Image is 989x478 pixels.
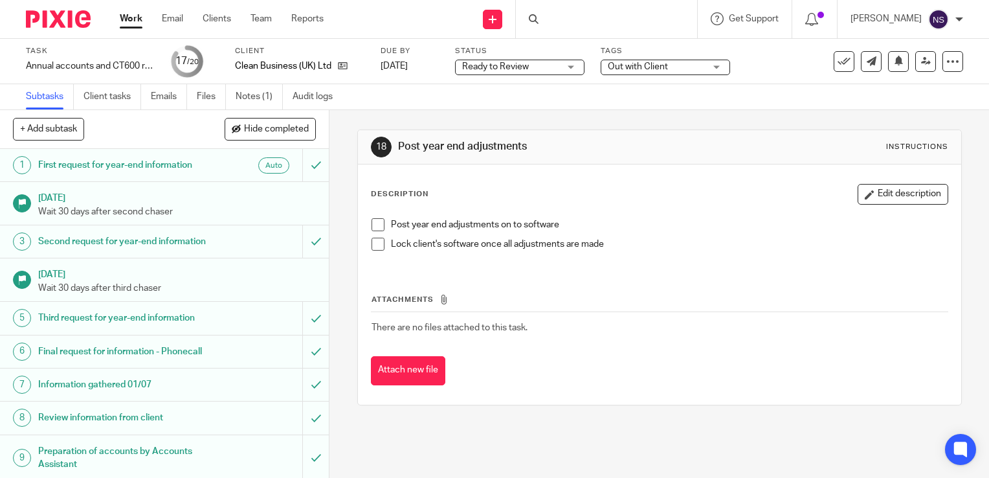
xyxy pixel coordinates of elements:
[38,375,206,394] h1: Information gathered 01/07
[293,84,342,109] a: Audit logs
[151,84,187,109] a: Emails
[203,12,231,25] a: Clients
[236,84,283,109] a: Notes (1)
[391,238,948,251] p: Lock client's software once all adjustments are made
[83,84,141,109] a: Client tasks
[729,14,779,23] span: Get Support
[38,308,206,328] h1: Third request for year-end information
[38,188,317,205] h1: [DATE]
[391,218,948,231] p: Post year end adjustments on to software
[26,84,74,109] a: Subtasks
[372,323,528,332] span: There are no files attached to this task.
[398,140,687,154] h1: Post year end adjustments
[13,156,31,174] div: 1
[13,233,31,251] div: 3
[928,9,949,30] img: svg%3E
[38,442,206,475] h1: Preparation of accounts by Accounts Assistant
[601,46,730,56] label: Tags
[258,157,289,174] div: Auto
[38,265,317,281] h1: [DATE]
[13,309,31,327] div: 5
[250,12,272,25] a: Team
[886,142,948,152] div: Instructions
[462,62,529,71] span: Ready to Review
[371,189,428,199] p: Description
[120,12,142,25] a: Work
[372,296,434,303] span: Attachments
[381,62,408,71] span: [DATE]
[197,84,226,109] a: Files
[13,118,84,140] button: + Add subtask
[850,12,922,25] p: [PERSON_NAME]
[225,118,316,140] button: Hide completed
[38,205,317,218] p: Wait 30 days after second chaser
[187,58,199,65] small: /20
[26,10,91,28] img: Pixie
[38,155,206,175] h1: First request for year-end information
[291,12,324,25] a: Reports
[26,60,155,73] div: Annual accounts and CT600 return - NON BOOKKEEPING CLIENTS
[26,46,155,56] label: Task
[235,60,331,73] p: Clean Business (UK) Ltd
[381,46,439,56] label: Due by
[235,46,364,56] label: Client
[13,409,31,427] div: 8
[608,62,668,71] span: Out with Client
[38,408,206,427] h1: Review information from client
[858,184,948,205] button: Edit description
[38,282,317,295] p: Wait 30 days after third chaser
[162,12,183,25] a: Email
[38,342,206,361] h1: Final request for information - Phonecall
[13,449,31,467] div: 9
[371,137,392,157] div: 18
[244,124,309,135] span: Hide completed
[371,356,445,385] button: Attach new file
[455,46,584,56] label: Status
[13,343,31,361] div: 6
[13,376,31,394] div: 7
[175,54,199,69] div: 17
[38,232,206,251] h1: Second request for year-end information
